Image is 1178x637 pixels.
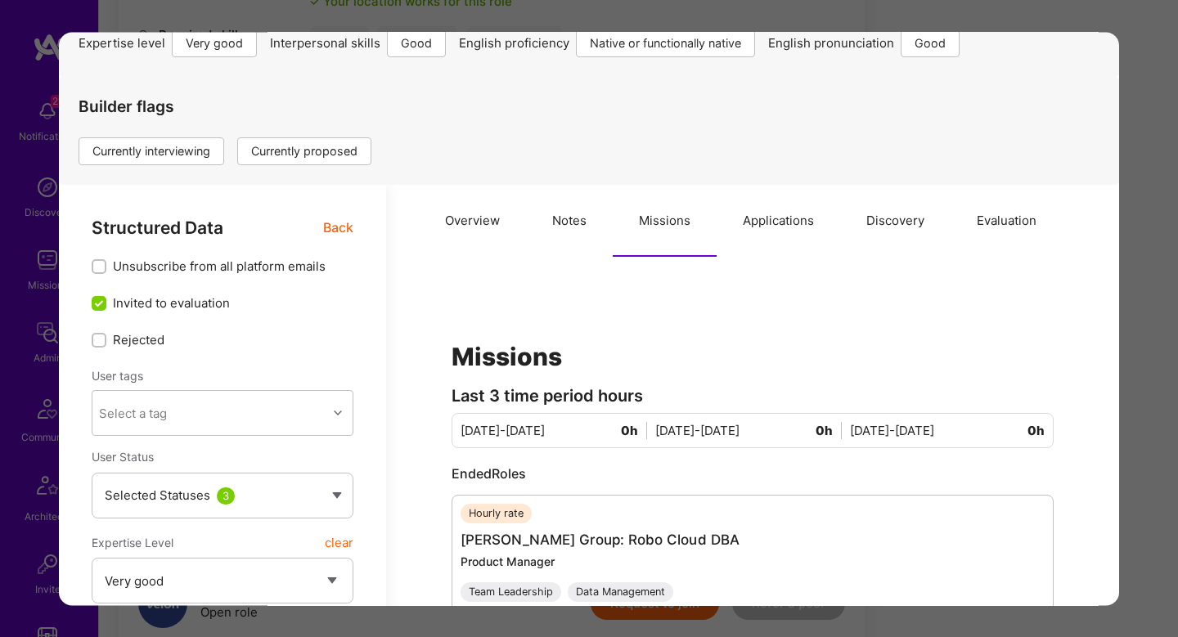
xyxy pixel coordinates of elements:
span: Invited to evaluation [113,295,230,312]
div: Good [387,29,446,57]
button: Evaluation [951,185,1063,257]
div: Ended Roles [452,465,1054,483]
span: User Status [92,451,154,464]
span: Selected Statuses [105,487,210,503]
button: Overview [419,185,526,257]
span: 0h [1027,423,1045,440]
div: Data Management [568,583,673,603]
div: Product Manager [461,554,1061,570]
button: Discovery [840,185,951,257]
div: [DATE]-[DATE] [655,423,850,440]
button: clear [325,528,353,558]
span: English proficiency [459,35,569,52]
span: Rejected [113,332,164,349]
div: Team Leadership [461,583,561,603]
a: [PERSON_NAME] Group: Robo Cloud DBA [461,532,740,549]
button: Missions [613,185,717,257]
div: Good [901,29,960,57]
div: modal [59,32,1119,605]
span: Expertise level [79,35,165,52]
span: English pronunciation [768,35,894,52]
i: icon Chevron [334,410,342,418]
span: Expertise Level [92,528,173,558]
div: Hourly rate [461,505,532,524]
span: Unsubscribe from all platform emails [113,258,326,276]
button: Applications [717,185,840,257]
button: Notes [526,185,613,257]
div: 3 [217,487,235,505]
span: 0h [621,423,647,440]
div: [DATE]-[DATE] [461,423,655,440]
span: Back [323,218,353,238]
label: User tags [92,369,143,384]
div: Last 3 time period hours [452,388,1054,406]
div: Native or functionally native [576,29,755,57]
div: Currently interviewing [79,137,224,165]
span: 0h [816,423,842,440]
h4: Builder flags [79,98,384,117]
span: Interpersonal skills [270,35,380,52]
div: Select a tag [99,405,167,422]
h1: Missions [452,342,1054,371]
div: Very good [172,29,257,57]
span: Structured Data [92,218,223,238]
div: Currently proposed [237,137,371,165]
div: [DATE]-[DATE] [850,423,1045,440]
img: caret [332,492,342,499]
